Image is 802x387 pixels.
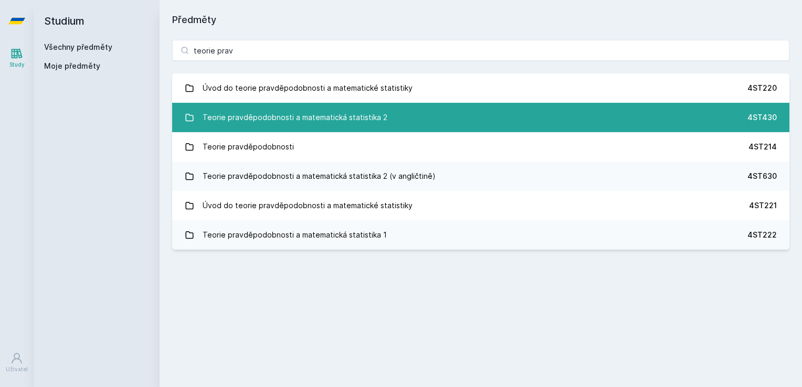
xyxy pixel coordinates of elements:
div: Teorie pravděpodobnosti a matematická statistika 2 [203,107,387,128]
div: 4ST430 [747,112,777,123]
a: Uživatel [2,347,31,379]
input: Název nebo ident předmětu… [172,40,789,61]
div: 4ST214 [748,142,777,152]
a: Teorie pravděpodobnosti 4ST214 [172,132,789,162]
div: Teorie pravděpodobnosti a matematická statistika 1 [203,224,387,245]
a: Úvod do teorie pravděpodobnosti a matematické statistiky 4ST221 [172,191,789,220]
a: Všechny předměty [44,42,112,51]
a: Teorie pravděpodobnosti a matematická statistika 1 4ST222 [172,220,789,250]
div: Teorie pravděpodobnosti [203,136,294,157]
div: Úvod do teorie pravděpodobnosti a matematické statistiky [203,78,413,99]
a: Úvod do teorie pravděpodobnosti a matematické statistiky 4ST220 [172,73,789,103]
div: 4ST221 [749,200,777,211]
div: Teorie pravděpodobnosti a matematická statistika 2 (v angličtině) [203,166,436,187]
div: 4ST222 [747,230,777,240]
h1: Předměty [172,13,789,27]
a: Study [2,42,31,74]
div: Úvod do teorie pravděpodobnosti a matematické statistiky [203,195,413,216]
a: Teorie pravděpodobnosti a matematická statistika 2 4ST430 [172,103,789,132]
div: 4ST630 [747,171,777,181]
div: Study [9,61,25,69]
div: Uživatel [6,365,28,373]
div: 4ST220 [747,83,777,93]
a: Teorie pravděpodobnosti a matematická statistika 2 (v angličtině) 4ST630 [172,162,789,191]
span: Moje předměty [44,61,100,71]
